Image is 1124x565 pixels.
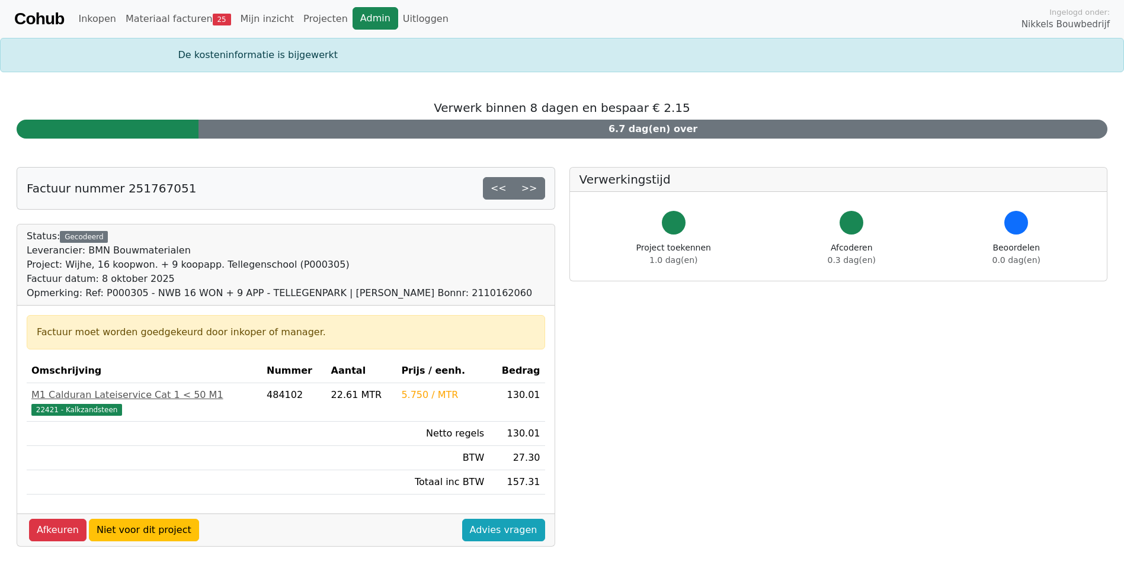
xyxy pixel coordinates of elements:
[73,7,120,31] a: Inkopen
[299,7,353,31] a: Projecten
[489,422,545,446] td: 130.01
[396,422,489,446] td: Netto regels
[462,519,545,541] a: Advies vragen
[398,7,453,31] a: Uitloggen
[27,229,532,300] div: Status:
[828,255,876,265] span: 0.3 dag(en)
[27,359,262,383] th: Omschrijving
[401,388,484,402] div: 5.750 / MTR
[326,359,397,383] th: Aantal
[213,14,231,25] span: 25
[17,101,1107,115] h5: Verwerk binnen 8 dagen en bespaar € 2.15
[353,7,398,30] a: Admin
[396,446,489,470] td: BTW
[396,359,489,383] th: Prijs / eenh.
[262,383,326,422] td: 484102
[331,388,392,402] div: 22.61 MTR
[31,404,122,416] span: 22421 - Kalkzandsteen
[489,470,545,495] td: 157.31
[992,242,1040,267] div: Beoordelen
[396,470,489,495] td: Totaal inc BTW
[27,286,532,300] div: Opmerking: Ref: P000305 - NWB 16 WON + 9 APP - TELLEGENPARK | [PERSON_NAME] Bonnr: 2110162060
[27,258,532,272] div: Project: Wijhe, 16 koopwon. + 9 koopapp. Tellegenschool (P000305)
[31,388,257,416] a: M1 Calduran Lateiservice Cat 1 < 50 M122421 - Kalkzandsteen
[1021,18,1110,31] span: Nikkels Bouwbedrijf
[171,48,953,62] div: De kosteninformatie is bijgewerkt
[489,383,545,422] td: 130.01
[489,359,545,383] th: Bedrag
[121,7,236,31] a: Materiaal facturen25
[60,231,108,243] div: Gecodeerd
[29,519,87,541] a: Afkeuren
[828,242,876,267] div: Afcoderen
[489,446,545,470] td: 27.30
[483,177,514,200] a: <<
[579,172,1098,187] h5: Verwerkingstijd
[514,177,545,200] a: >>
[27,243,532,258] div: Leverancier: BMN Bouwmaterialen
[198,120,1107,139] div: 6.7 dag(en) over
[89,519,199,541] a: Niet voor dit project
[992,255,1040,265] span: 0.0 dag(en)
[236,7,299,31] a: Mijn inzicht
[649,255,697,265] span: 1.0 dag(en)
[27,272,532,286] div: Factuur datum: 8 oktober 2025
[636,242,711,267] div: Project toekennen
[27,181,196,195] h5: Factuur nummer 251767051
[37,325,535,339] div: Factuur moet worden goedgekeurd door inkoper of manager.
[262,359,326,383] th: Nummer
[31,388,257,402] div: M1 Calduran Lateiservice Cat 1 < 50 M1
[1049,7,1110,18] span: Ingelogd onder:
[14,5,64,33] a: Cohub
